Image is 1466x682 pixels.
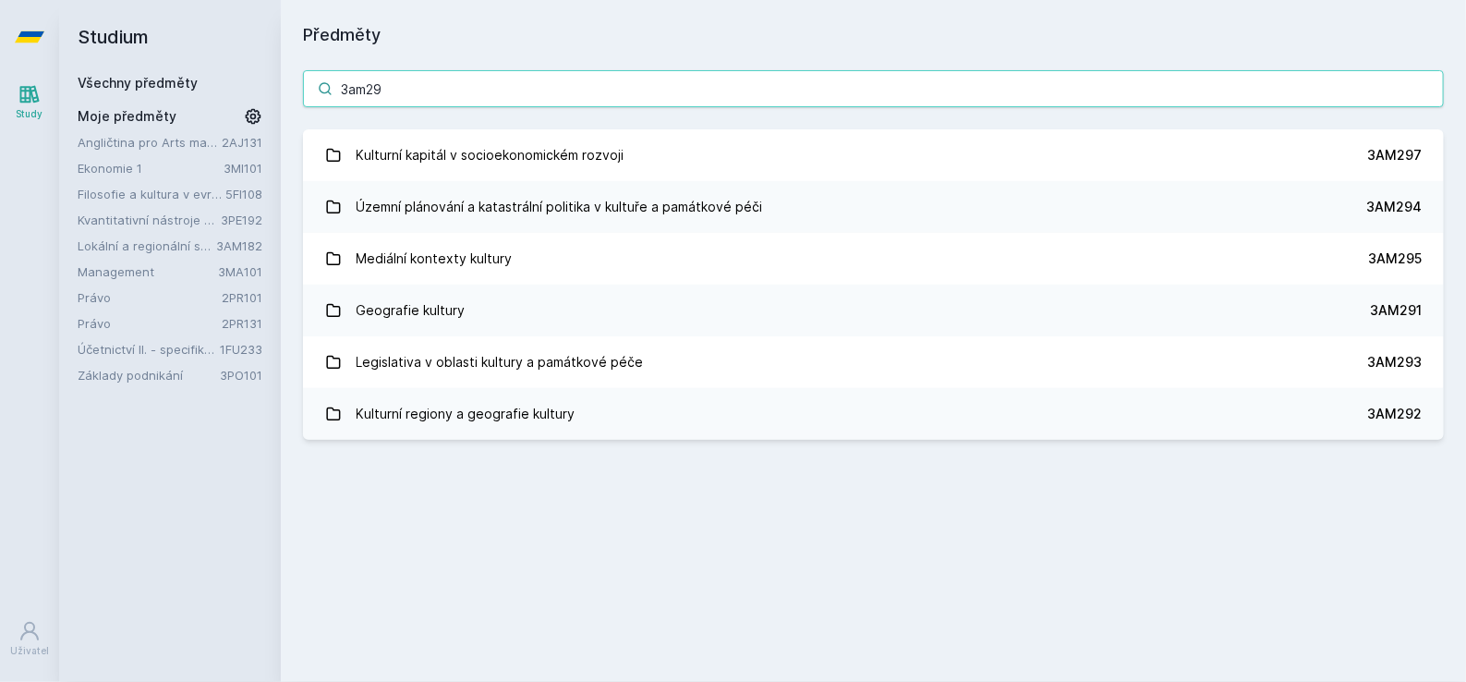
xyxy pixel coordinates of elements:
a: 2PR131 [222,316,262,331]
a: Kulturní regiony a geografie kultury 3AM292 [303,388,1444,440]
div: 3AM292 [1367,405,1422,423]
a: Study [4,74,55,130]
a: Právo [78,288,222,307]
a: 3PE192 [221,213,262,227]
a: Právo [78,314,222,333]
a: 3AM182 [216,238,262,253]
a: Uživatel [4,611,55,667]
a: Účetnictví II. - specifika pro organizace z oblasti arts [78,340,220,359]
a: Ekonomie 1 [78,159,224,177]
div: Legislativa v oblasti kultury a památkové péče [357,344,644,381]
a: Kvantitativní nástroje pro Arts Management [78,211,221,229]
div: Geografie kultury [357,292,466,329]
a: Základy podnikání [78,366,220,384]
a: 3PO101 [220,368,262,383]
a: Mediální kontexty kultury 3AM295 [303,233,1444,285]
a: 3MA101 [218,264,262,279]
a: Všechny předměty [78,75,198,91]
a: Management [78,262,218,281]
a: Kulturní kapitál v socioekonomickém rozvoji 3AM297 [303,129,1444,181]
a: 2PR101 [222,290,262,305]
div: Územní plánování a katastrální politika v kultuře a památkové péči [357,189,763,225]
a: 1FU233 [220,342,262,357]
a: 3MI101 [224,161,262,176]
div: 3AM297 [1367,146,1422,164]
a: Legislativa v oblasti kultury a památkové péče 3AM293 [303,336,1444,388]
input: Název nebo ident předmětu… [303,70,1444,107]
div: Uživatel [10,644,49,658]
div: 3AM291 [1370,301,1422,320]
div: 3AM293 [1367,353,1422,371]
div: 3AM294 [1366,198,1422,216]
a: Angličtina pro Arts management 1 (B2) [78,133,222,152]
div: Study [17,107,43,121]
a: 5FI108 [225,187,262,201]
a: Geografie kultury 3AM291 [303,285,1444,336]
span: Moje předměty [78,107,176,126]
h1: Předměty [303,22,1444,48]
div: Kulturní kapitál v socioekonomickém rozvoji [357,137,624,174]
div: Kulturní regiony a geografie kultury [357,396,575,432]
a: 2AJ131 [222,135,262,150]
a: Územní plánování a katastrální politika v kultuře a památkové péči 3AM294 [303,181,1444,233]
div: Mediální kontexty kultury [357,240,513,277]
a: Filosofie a kultura v evropských dějinách [78,185,225,203]
a: Lokální a regionální sociologie - sociologie kultury [78,237,216,255]
div: 3AM295 [1368,250,1422,268]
